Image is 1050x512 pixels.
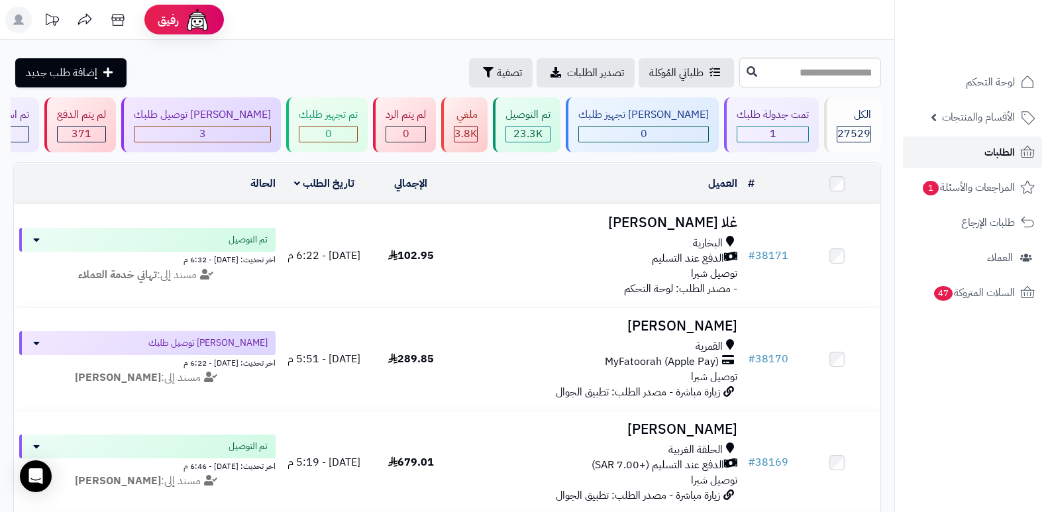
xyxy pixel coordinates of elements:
div: 3826 [454,127,477,142]
span: 1 [923,181,939,195]
span: [DATE] - 5:51 م [288,351,360,367]
a: الحالة [250,176,276,191]
a: لوحة التحكم [903,66,1042,98]
span: 3.8K [454,126,477,142]
span: 23.3K [513,126,543,142]
span: طلباتي المُوكلة [649,65,704,81]
span: القمرية [696,339,723,354]
span: الأقسام والمنتجات [942,108,1015,127]
a: تصدير الطلبات [537,58,635,87]
strong: [PERSON_NAME] [75,473,161,489]
span: الحلقة الغربية [668,442,723,458]
a: العملاء [903,242,1042,274]
div: اخر تحديث: [DATE] - 6:46 م [19,458,276,472]
a: ملغي 3.8K [439,97,490,152]
span: 47 [934,286,953,301]
div: الكل [837,107,871,123]
span: طلبات الإرجاع [961,213,1015,232]
a: تمت جدولة طلبك 1 [721,97,821,152]
span: # [748,454,755,470]
a: طلبات الإرجاع [903,207,1042,238]
span: [PERSON_NAME] توصيل طلبك [148,336,268,350]
div: 371 [58,127,105,142]
div: اخر تحديث: [DATE] - 6:32 م [19,252,276,266]
div: 23328 [506,127,550,142]
a: لم يتم الدفع 371 [42,97,119,152]
span: 0 [403,126,409,142]
div: 3 [134,127,270,142]
span: العملاء [987,248,1013,267]
span: # [748,248,755,264]
span: زيارة مباشرة - مصدر الطلب: تطبيق الجوال [556,487,720,503]
td: - مصدر الطلب: لوحة التحكم [454,205,743,307]
span: تصفية [497,65,522,81]
a: الإجمالي [394,176,427,191]
a: تحديثات المنصة [35,7,68,36]
a: تم التوصيل 23.3K [490,97,563,152]
div: تم التوصيل [505,107,551,123]
span: تم التوصيل [229,440,268,453]
div: ملغي [454,107,478,123]
span: # [748,351,755,367]
span: 371 [72,126,91,142]
h3: غلا [PERSON_NAME] [460,215,738,230]
a: المراجعات والأسئلة1 [903,172,1042,203]
a: السلات المتروكة47 [903,277,1042,309]
div: مسند إلى: [9,370,286,385]
span: البخارية [693,236,723,251]
div: مسند إلى: [9,474,286,489]
span: الدفع عند التسليم (+7.00 SAR) [592,458,724,473]
div: تم تجهيز طلبك [299,107,358,123]
span: توصيل شبرا [691,266,737,282]
a: #38171 [748,248,788,264]
div: تمت جدولة طلبك [737,107,809,123]
button: تصفية [469,58,533,87]
div: [PERSON_NAME] توصيل طلبك [134,107,271,123]
span: السلات المتروكة [933,283,1015,302]
a: تم تجهيز طلبك 0 [284,97,370,152]
span: زيارة مباشرة - مصدر الطلب: تطبيق الجوال [556,384,720,400]
strong: تهاني خدمة العملاء [78,267,157,283]
div: 1 [737,127,808,142]
span: رفيق [158,12,179,28]
a: # [748,176,755,191]
a: طلباتي المُوكلة [639,58,734,87]
a: تاريخ الطلب [294,176,354,191]
div: [PERSON_NAME] تجهيز طلبك [578,107,709,123]
div: لم يتم الرد [386,107,426,123]
a: #38170 [748,351,788,367]
a: الطلبات [903,136,1042,168]
span: إضافة طلب جديد [26,65,97,81]
div: اخر تحديث: [DATE] - 6:22 م [19,355,276,369]
span: 289.85 [388,351,434,367]
div: 0 [299,127,357,142]
span: الدفع عند التسليم [652,251,724,266]
img: logo-2.png [960,10,1037,38]
a: [PERSON_NAME] تجهيز طلبك 0 [563,97,721,152]
div: مسند إلى: [9,268,286,283]
a: إضافة طلب جديد [15,58,127,87]
span: تم التوصيل [229,233,268,246]
a: العميل [708,176,737,191]
span: 0 [325,126,332,142]
span: [DATE] - 5:19 م [288,454,360,470]
span: المراجعات والأسئلة [921,178,1015,197]
a: #38169 [748,454,788,470]
a: [PERSON_NAME] توصيل طلبك 3 [119,97,284,152]
a: لم يتم الرد 0 [370,97,439,152]
span: توصيل شبرا [691,369,737,385]
a: الكل27529 [821,97,884,152]
img: ai-face.png [184,7,211,33]
h3: [PERSON_NAME] [460,319,738,334]
span: [DATE] - 6:22 م [288,248,360,264]
strong: [PERSON_NAME] [75,370,161,385]
span: تصدير الطلبات [567,65,624,81]
div: 0 [386,127,425,142]
div: 0 [579,127,708,142]
span: MyFatoorah (Apple Pay) [605,354,719,370]
span: 679.01 [388,454,434,470]
span: الطلبات [984,143,1015,162]
span: 102.95 [388,248,434,264]
span: 3 [199,126,206,142]
div: Open Intercom Messenger [20,460,52,492]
